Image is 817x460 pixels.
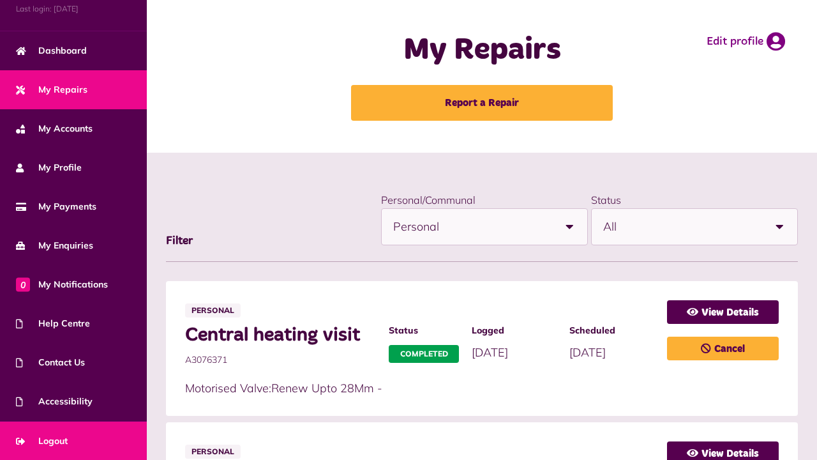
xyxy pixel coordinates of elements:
a: Report a Repair [351,85,613,121]
a: View Details [667,300,779,324]
span: Filter [166,235,193,247]
span: Personal [185,303,241,318]
span: My Enquiries [16,239,93,252]
span: Help Centre [16,317,90,330]
span: Personal [185,445,241,459]
span: Logged [472,324,557,337]
span: Central heating visit [185,324,376,347]
span: Completed [389,345,459,363]
label: Status [591,194,621,206]
span: Accessibility [16,395,93,408]
h1: My Repairs [327,32,637,69]
a: Edit profile [707,32,785,51]
label: Personal/Communal [381,194,476,206]
span: Dashboard [16,44,87,57]
span: Scheduled [569,324,654,337]
span: Personal [393,209,551,245]
span: [DATE] [569,345,606,360]
span: My Profile [16,161,82,174]
span: My Notifications [16,278,108,291]
span: A3076371 [185,353,376,367]
span: My Payments [16,200,96,213]
span: My Accounts [16,122,93,135]
span: 0 [16,277,30,291]
span: Status [389,324,459,337]
span: Contact Us [16,356,85,369]
span: [DATE] [472,345,508,360]
a: Cancel [667,337,779,360]
span: Logout [16,434,68,448]
span: My Repairs [16,83,87,96]
span: All [603,209,761,245]
p: Motorised Valve:Renew Upto 28Mm - [185,379,654,397]
span: Last login: [DATE] [16,3,131,15]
